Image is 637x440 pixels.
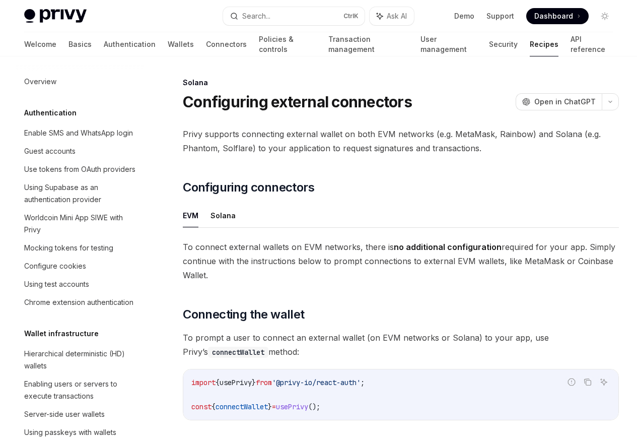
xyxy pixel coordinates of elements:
span: usePrivy [276,402,308,411]
div: Solana [183,78,619,88]
a: Guest accounts [16,142,145,160]
span: Privy supports connecting external wallet on both EVM networks (e.g. MetaMask, Rainbow) and Solan... [183,127,619,155]
span: usePrivy [220,378,252,387]
span: Dashboard [534,11,573,21]
a: Recipes [530,32,558,56]
a: Chrome extension authentication [16,293,145,311]
div: Overview [24,76,56,88]
span: To connect external wallets on EVM networks, there is required for your app. Simply continue with... [183,240,619,282]
span: { [211,402,216,411]
button: Ask AI [597,375,610,389]
a: Overview [16,73,145,91]
div: Using Supabase as an authentication provider [24,181,139,206]
span: } [268,402,272,411]
button: Copy the contents from the code block [581,375,594,389]
h1: Configuring external connectors [183,93,412,111]
div: Guest accounts [24,145,76,157]
div: Enable SMS and WhatsApp login [24,127,133,139]
h5: Wallet infrastructure [24,328,99,340]
span: Configuring connectors [183,179,314,196]
a: Authentication [104,32,156,56]
span: (); [308,402,320,411]
a: Using Supabase as an authentication provider [16,178,145,209]
div: Worldcoin Mini App SIWE with Privy [24,212,139,236]
span: const [191,402,211,411]
span: Open in ChatGPT [534,97,596,107]
span: connectWallet [216,402,268,411]
a: Basics [68,32,92,56]
button: Report incorrect code [565,375,578,389]
a: Configure cookies [16,257,145,275]
strong: no additional configuration [394,242,502,252]
div: Search... [242,10,270,22]
a: Dashboard [526,8,589,24]
a: Mocking tokens for testing [16,239,145,257]
h5: Authentication [24,107,77,119]
a: Enabling users or servers to execute transactions [16,375,145,405]
div: Configure cookies [24,260,86,272]
div: Using passkeys with wallets [24,426,116,438]
a: Demo [454,11,474,21]
span: '@privy-io/react-auth' [272,378,361,387]
span: To prompt a user to connect an external wallet (on EVM networks or Solana) to your app, use Privy... [183,331,619,359]
button: Search...CtrlK [223,7,365,25]
button: Toggle dark mode [597,8,613,24]
a: Use tokens from OAuth providers [16,160,145,178]
a: Worldcoin Mini App SIWE with Privy [16,209,145,239]
div: Chrome extension authentication [24,296,133,308]
div: Hierarchical deterministic (HD) wallets [24,348,139,372]
div: Enabling users or servers to execute transactions [24,378,139,402]
a: Enable SMS and WhatsApp login [16,124,145,142]
span: { [216,378,220,387]
button: EVM [183,204,198,227]
span: = [272,402,276,411]
a: Support [486,11,514,21]
a: Hierarchical deterministic (HD) wallets [16,345,145,375]
span: } [252,378,256,387]
img: light logo [24,9,87,23]
span: from [256,378,272,387]
code: connectWallet [208,347,268,358]
div: Mocking tokens for testing [24,242,113,254]
a: Server-side user wallets [16,405,145,423]
a: Wallets [168,32,194,56]
span: Connecting the wallet [183,306,304,323]
button: Open in ChatGPT [516,93,602,110]
div: Server-side user wallets [24,408,105,420]
a: Security [489,32,518,56]
button: Solana [210,204,236,227]
div: Use tokens from OAuth providers [24,163,135,175]
a: Connectors [206,32,247,56]
a: Policies & controls [259,32,316,56]
a: User management [420,32,477,56]
span: Ask AI [387,11,407,21]
a: Using test accounts [16,275,145,293]
span: ; [361,378,365,387]
a: API reference [571,32,613,56]
span: Ctrl K [343,12,359,20]
button: Ask AI [370,7,414,25]
div: Using test accounts [24,278,89,290]
span: import [191,378,216,387]
a: Transaction management [328,32,408,56]
a: Welcome [24,32,56,56]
